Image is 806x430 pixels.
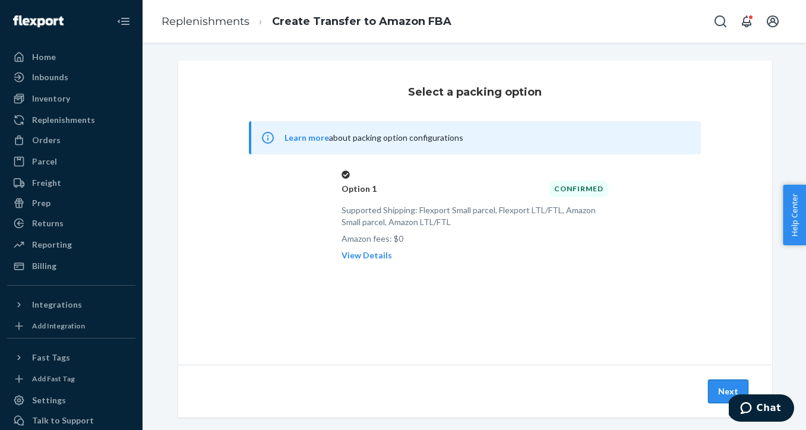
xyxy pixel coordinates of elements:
[272,15,451,28] a: Create Transfer to Amazon FBA
[7,152,135,171] a: Parcel
[7,295,135,314] button: Integrations
[7,48,135,67] a: Home
[7,235,135,254] a: Reporting
[32,299,82,311] div: Integrations
[7,348,135,367] button: Fast Tags
[152,4,461,39] ol: breadcrumbs
[32,260,56,272] div: Billing
[7,257,135,276] a: Billing
[32,71,68,83] div: Inbounds
[7,214,135,233] a: Returns
[7,110,135,129] a: Replenishments
[32,197,50,209] div: Prep
[7,89,135,108] a: Inventory
[7,68,135,87] a: Inbounds
[32,394,66,406] div: Settings
[18,242,267,293] p: This guide will help you understand Amazon’s packing and placement requirements, so you can choos...
[32,93,70,105] div: Inventory
[342,204,609,228] p: Supported Shipping: Flexport Small parcel, Flexport LTL/FTL, Amazon Small parcel, Amazon LTL/FTL
[7,411,135,430] button: Talk to Support
[18,311,267,330] h3: 1. Packing Options
[709,10,732,33] button: Open Search Box
[7,372,135,386] a: Add Fast Tag
[32,134,61,146] div: Orders
[18,104,267,224] p: Sending inventory to Amazon FBA (Fulfilled by Amazon) requires specific packing and placement opt...
[13,15,64,27] img: Flexport logo
[32,217,64,229] div: Returns
[32,352,70,363] div: Fast Tags
[32,177,61,189] div: Freight
[18,24,267,64] div: 971 Amazon FBA: Packing and Placement options
[7,391,135,410] a: Settings
[32,239,72,251] div: Reporting
[7,194,135,213] a: Prep
[729,394,794,424] iframe: Opens a widget where you can chat to one of our agents
[7,173,135,192] a: Freight
[32,415,94,426] div: Talk to Support
[7,319,135,333] a: Add Integration
[112,10,135,33] button: Close Navigation
[32,374,75,384] div: Add Fast Tag
[342,183,377,195] p: Option 1
[735,10,758,33] button: Open notifications
[342,233,403,245] p: Amazon fees: $0
[549,181,609,197] div: Confirmed
[708,380,748,403] button: Next
[32,114,95,126] div: Replenishments
[7,131,135,150] a: Orders
[285,132,463,143] span: about packing option configurations
[32,156,57,167] div: Parcel
[761,10,785,33] button: Open account menu
[783,185,806,245] button: Help Center
[285,132,329,144] button: Learn more
[32,51,56,63] div: Home
[408,84,542,100] h3: Select a packing option
[342,245,392,266] button: Option 1ConfirmedSupported Shipping: Flexport Small parcel, Flexport LTL/FTL, Amazon Small parcel...
[162,15,249,28] a: Replenishments
[32,321,85,331] div: Add Integration
[18,78,267,98] h3: Overview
